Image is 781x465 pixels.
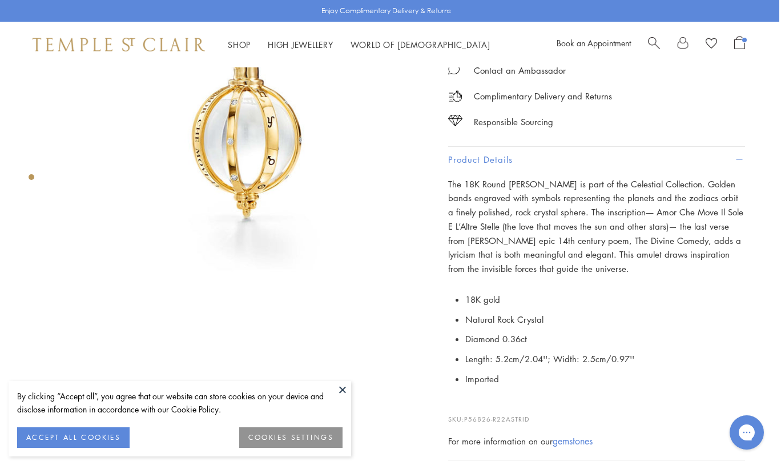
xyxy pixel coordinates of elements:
[465,369,745,389] li: Imported
[557,37,631,49] a: Book an Appointment
[706,36,717,53] a: View Wishlist
[465,333,527,344] span: Diamond 0.36ct
[648,36,660,53] a: Search
[465,294,500,305] span: 18K gold
[17,427,130,448] button: ACCEPT ALL COOKIES
[448,89,462,103] img: icon_delivery.svg
[448,434,745,448] div: For more information on our
[474,115,553,129] div: Responsible Sourcing
[474,63,566,78] div: Contact an Ambassador
[228,38,490,52] nav: Main navigation
[448,147,745,173] button: Product Details
[228,39,251,50] a: ShopShop
[448,63,460,75] img: MessageIcon-01_2.svg
[553,435,593,447] a: gemstones
[734,36,745,53] a: Open Shopping Bag
[448,177,745,276] p: The 18K Round [PERSON_NAME] is part of the Celestial Collection. Golden bands engraved with symbo...
[465,349,745,369] li: Length: 5.2cm/2.04''; Width: 2.5cm/0.97''
[239,427,343,448] button: COOKIES SETTINGS
[724,411,770,454] iframe: Gorgias live chat messenger
[474,89,612,103] p: Complimentary Delivery and Returns
[268,39,333,50] a: High JewelleryHigh Jewellery
[351,39,490,50] a: World of [DEMOGRAPHIC_DATA]World of [DEMOGRAPHIC_DATA]
[33,38,205,51] img: Temple St. Clair
[321,5,451,17] p: Enjoy Complimentary Delivery & Returns
[464,415,529,423] span: P56826-R22ASTRID
[29,171,34,189] div: Product gallery navigation
[448,403,745,424] p: SKU:
[17,390,343,416] div: By clicking “Accept all”, you agree that our website can store cookies on your device and disclos...
[465,310,745,330] li: Natural Rock Crystal
[448,115,462,126] img: icon_sourcing.svg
